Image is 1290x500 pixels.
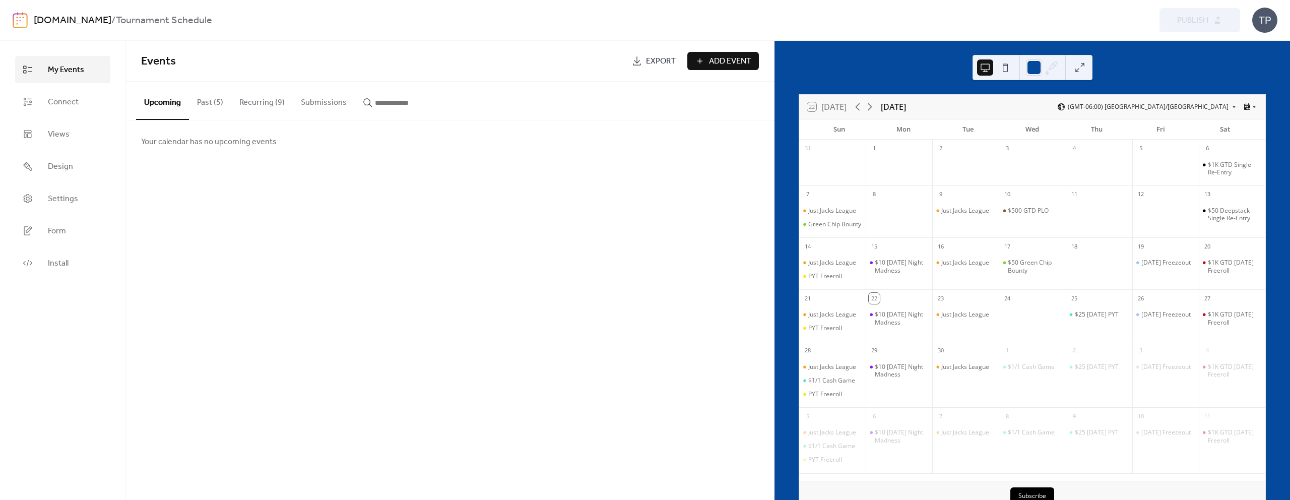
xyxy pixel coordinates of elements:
[1208,259,1261,274] div: $1K GTD [DATE] Freeroll
[1002,411,1013,422] div: 8
[875,363,928,379] div: $10 [DATE] Night Madness
[935,189,946,200] div: 9
[932,363,999,371] div: Just Jacks League
[15,88,110,115] a: Connect
[1208,428,1261,444] div: $1K GTD [DATE] Freeroll
[1066,428,1132,436] div: $25 Thursday PYT
[941,259,989,267] div: Just Jacks League
[866,428,932,444] div: $10 Monday Night Madness
[799,390,866,398] div: PYT Freeroll
[231,82,293,119] button: Recurring (9)
[111,11,116,30] b: /
[709,55,751,68] span: Add Event
[807,119,872,140] div: Sun
[1199,428,1265,444] div: $1K GTD Saturday Freeroll
[932,259,999,267] div: Just Jacks League
[1135,345,1146,356] div: 3
[48,258,69,270] span: Install
[1208,207,1261,222] div: $50 Deepstack Single Re-Entry
[1002,293,1013,304] div: 24
[808,259,856,267] div: Just Jacks League
[1141,259,1191,267] div: [DATE] Freezeout
[1132,363,1199,371] div: Friday Freezeout
[799,220,866,228] div: Green Chip Bounty
[1208,363,1261,379] div: $1K GTD [DATE] Freeroll
[932,207,999,215] div: Just Jacks League
[999,363,1065,371] div: $1/1 Cash Game
[1252,8,1277,33] div: TP
[1202,241,1213,252] div: 20
[869,189,880,200] div: 8
[1135,411,1146,422] div: 10
[1069,293,1080,304] div: 25
[866,259,932,274] div: $10 Monday Night Madness
[869,293,880,304] div: 22
[1008,207,1049,215] div: $500 GTD PLO
[999,259,1065,274] div: $50 Green Chip Bounty
[808,363,856,371] div: Just Jacks League
[646,55,676,68] span: Export
[1202,143,1213,154] div: 6
[808,377,855,385] div: $1/1 Cash Game
[15,185,110,212] a: Settings
[1193,119,1257,140] div: Sat
[802,241,813,252] div: 14
[1199,161,1265,176] div: $1K GTD Single Re-Entry
[15,153,110,180] a: Design
[48,161,73,173] span: Design
[808,272,842,280] div: PYT Freeroll
[941,363,989,371] div: Just Jacks League
[1199,259,1265,274] div: $1K GTD Saturday Freeroll
[875,310,928,326] div: $10 [DATE] Night Madness
[15,249,110,277] a: Install
[869,411,880,422] div: 6
[802,189,813,200] div: 7
[48,64,84,76] span: My Events
[687,52,759,70] button: Add Event
[999,207,1065,215] div: $500 GTD PLO
[1202,345,1213,356] div: 4
[1141,310,1191,319] div: [DATE] Freezeout
[875,428,928,444] div: $10 [DATE] Night Madness
[34,11,111,30] a: [DOMAIN_NAME]
[799,259,866,267] div: Just Jacks League
[866,363,932,379] div: $10 Monday Night Madness
[15,217,110,244] a: Form
[1069,189,1080,200] div: 11
[935,411,946,422] div: 7
[935,241,946,252] div: 16
[1135,189,1146,200] div: 12
[808,456,842,464] div: PYT Freeroll
[1132,310,1199,319] div: Friday Freezeout
[875,259,928,274] div: $10 [DATE] Night Madness
[799,310,866,319] div: Just Jacks League
[1141,363,1191,371] div: [DATE] Freezeout
[799,272,866,280] div: PYT Freeroll
[999,428,1065,436] div: $1/1 Cash Game
[808,310,856,319] div: Just Jacks League
[799,442,866,450] div: $1/1 Cash Game
[808,207,856,215] div: Just Jacks League
[799,456,866,464] div: PYT Freeroll
[1199,310,1265,326] div: $1K GTD Saturday Freeroll
[293,82,355,119] button: Submissions
[1002,189,1013,200] div: 10
[189,82,231,119] button: Past (5)
[932,310,999,319] div: Just Jacks League
[1075,428,1119,436] div: $25 [DATE] PYT
[15,56,110,83] a: My Events
[799,377,866,385] div: $1/1 Cash Game
[48,96,79,108] span: Connect
[136,82,189,120] button: Upcoming
[1064,119,1129,140] div: Thu
[935,143,946,154] div: 2
[872,119,936,140] div: Mon
[808,428,856,436] div: Just Jacks League
[1069,143,1080,154] div: 4
[1069,345,1080,356] div: 2
[1002,143,1013,154] div: 3
[1202,189,1213,200] div: 13
[941,310,989,319] div: Just Jacks League
[1066,310,1132,319] div: $25 Thursday PYT
[1008,259,1061,274] div: $50 Green Chip Bounty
